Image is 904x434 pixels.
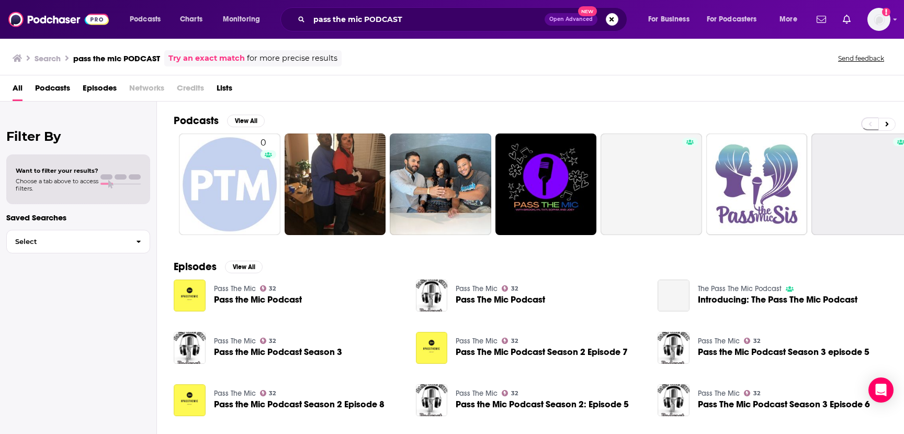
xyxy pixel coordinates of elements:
span: Want to filter your results? [16,167,98,174]
button: Select [6,230,150,253]
span: 32 [753,391,760,396]
img: Pass the Mic Podcast Season 2 Episode 8 [174,384,206,416]
a: Pass The Mic [456,337,498,346]
span: 32 [269,391,276,396]
a: Pass The Mic [214,284,256,293]
button: View All [227,115,265,127]
button: Send feedback [835,54,887,63]
span: Open Advanced [549,17,593,22]
span: 32 [269,286,276,291]
span: More [779,12,797,27]
a: Pass the Mic Podcast Season 3 [214,348,342,357]
span: For Business [648,12,690,27]
a: EpisodesView All [174,260,263,273]
div: 0 [261,138,276,231]
a: 32 [502,390,518,396]
div: Search podcasts, credits, & more... [290,7,637,31]
a: Introducing: The Pass The Mic Podcast [658,280,690,311]
span: Credits [177,80,204,101]
a: 32 [744,390,760,396]
h3: Search [35,53,61,63]
span: for more precise results [247,52,337,64]
button: open menu [772,11,810,28]
button: View All [225,261,263,273]
span: New [578,6,597,16]
img: Pass the Mic Podcast Season 2: Episode 5 [416,384,448,416]
a: Try an exact match [168,52,245,64]
div: Open Intercom Messenger [868,377,894,403]
span: 32 [753,339,760,343]
h2: Episodes [174,260,217,273]
a: Pass The Mic [214,337,256,346]
span: 32 [511,339,518,343]
span: 32 [511,286,518,291]
span: Charts [180,12,202,27]
button: open menu [700,11,772,28]
img: User Profile [867,8,890,31]
svg: Add a profile image [882,8,890,16]
a: Pass the Mic Podcast Season 2 Episode 8 [214,400,385,409]
button: open menu [122,11,174,28]
a: 32 [260,390,276,396]
a: Pass The Mic Podcast Season 3 Episode 6 [698,400,870,409]
a: Pass The Mic [456,284,498,293]
a: 32 [260,338,276,344]
img: Pass the Mic Podcast Season 3 [174,332,206,364]
a: Charts [173,11,209,28]
img: Podchaser - Follow, Share and Rate Podcasts [8,9,109,29]
a: 32 [502,285,518,292]
h2: Podcasts [174,114,219,127]
h3: pass the mic PODCAST [73,53,160,63]
span: Logged in as jenc9678 [867,8,890,31]
a: Lists [217,80,232,101]
button: open menu [216,11,274,28]
a: Pass The Mic [456,389,498,398]
a: Pass The Mic [698,389,740,398]
span: Monitoring [223,12,260,27]
span: 32 [511,391,518,396]
a: Pass the Mic Podcast [214,295,302,304]
a: All [13,80,22,101]
span: Choose a tab above to access filters. [16,177,98,192]
a: Pass the Mic Podcast Season 2: Episode 5 [456,400,629,409]
a: Episodes [83,80,117,101]
a: Pass the Mic Podcast Season 3 episode 5 [698,348,869,357]
img: Pass the Mic Podcast [174,280,206,311]
a: Show notifications dropdown [812,10,830,28]
a: The Pass The Mic Podcast [698,284,782,293]
span: Networks [129,80,164,101]
a: Pass The Mic Podcast [416,280,448,311]
a: 32 [744,338,760,344]
span: Select [7,238,128,245]
a: 32 [502,338,518,344]
span: Podcasts [130,12,161,27]
a: Show notifications dropdown [839,10,855,28]
a: Pass The Mic Podcast [456,295,545,304]
a: 0 [179,133,280,235]
a: Pass The Mic [698,337,740,346]
button: open menu [641,11,703,28]
a: Pass The Mic [214,389,256,398]
img: Pass The Mic Podcast Season 3 Episode 6 [658,384,690,416]
span: For Podcasters [707,12,757,27]
a: Introducing: The Pass The Mic Podcast [698,295,857,304]
a: Podcasts [35,80,70,101]
img: Pass the Mic Podcast Season 3 episode 5 [658,332,690,364]
p: Saved Searches [6,213,150,222]
img: Pass The Mic Podcast Season 2 Episode 7 [416,332,448,364]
